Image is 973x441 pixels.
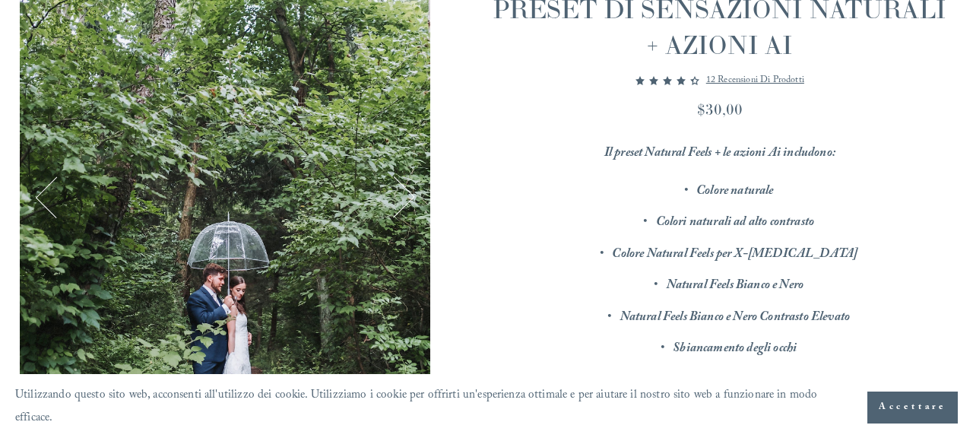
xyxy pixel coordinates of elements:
[612,244,857,266] font: Colore Natural Feels per X-[MEDICAL_DATA]
[867,392,958,424] button: Accettare
[34,175,78,219] button: Precedente
[667,275,803,297] font: Natural Feels Bianco e Nero
[697,99,743,119] font: $30,00
[604,143,835,165] font: Il preset Natural Feels + le azioni Ai includono:
[696,181,774,203] font: Colore naturale
[706,71,804,90] a: 12 recensioni di prodotti
[879,400,946,415] font: Accettare
[709,370,760,392] font: Pelle liscia
[673,338,797,360] font: Sbiancamento degli occhi
[620,307,850,329] font: Natural Feels Bianco e Nero Contrasto Elevato
[656,212,814,234] font: Colori naturali ad alto contrasto
[706,73,804,88] font: 12 recensioni di prodotti
[372,175,416,219] button: Prossimo
[15,386,817,429] font: Utilizzando questo sito web, acconsenti all'utilizzo dei cookie. Utilizziamo i cookie per offrirt...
